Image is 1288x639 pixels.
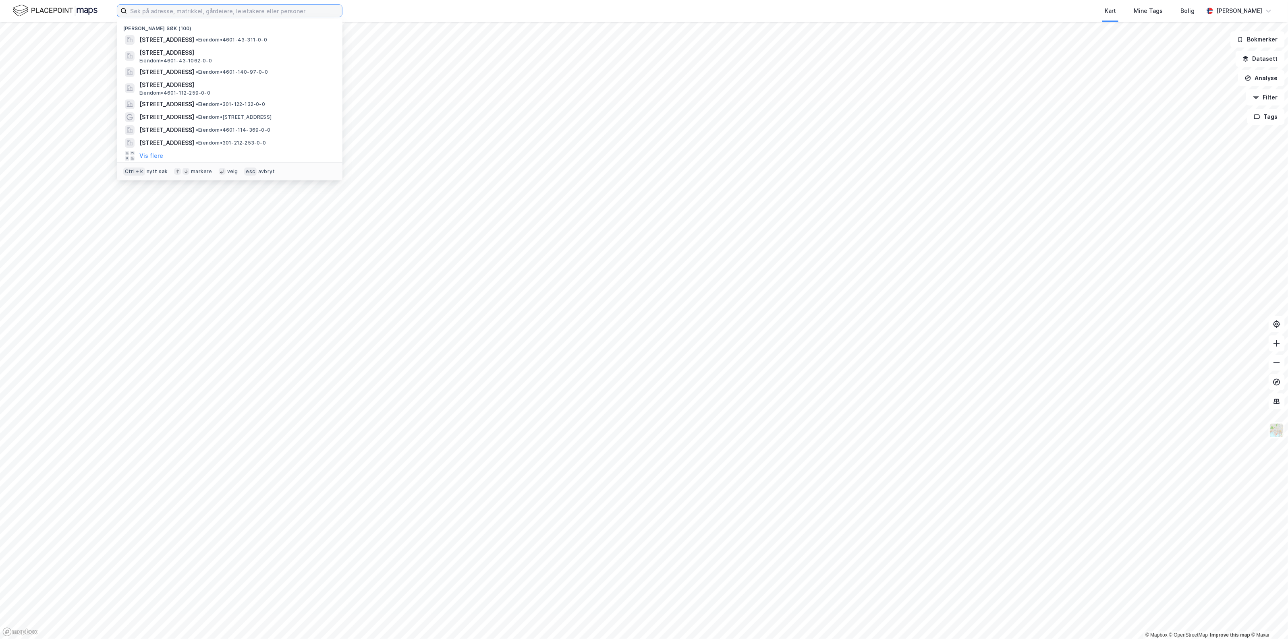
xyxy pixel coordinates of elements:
[127,5,342,17] input: Søk på adresse, matrikkel, gårdeiere, leietakere eller personer
[123,168,145,176] div: Ctrl + k
[139,80,333,90] span: [STREET_ADDRESS]
[1216,6,1262,16] div: [PERSON_NAME]
[196,101,265,108] span: Eiendom • 301-122-132-0-0
[196,140,198,146] span: •
[1105,6,1116,16] div: Kart
[227,168,238,175] div: velg
[196,69,268,75] span: Eiendom • 4601-140-97-0-0
[258,168,275,175] div: avbryt
[196,101,198,107] span: •
[196,127,198,133] span: •
[1145,632,1168,638] a: Mapbox
[196,37,267,43] span: Eiendom • 4601-43-311-0-0
[139,90,210,96] span: Eiendom • 4601-112-259-0-0
[2,627,38,637] a: Mapbox homepage
[1210,632,1250,638] a: Improve this map
[196,37,198,43] span: •
[139,48,333,58] span: [STREET_ADDRESS]
[196,69,198,75] span: •
[1180,6,1195,16] div: Bolig
[191,168,212,175] div: markere
[139,125,194,135] span: [STREET_ADDRESS]
[196,127,270,133] span: Eiendom • 4601-114-369-0-0
[1236,51,1285,67] button: Datasett
[139,151,163,161] button: Vis flere
[196,114,198,120] span: •
[139,35,194,45] span: [STREET_ADDRESS]
[1247,109,1285,125] button: Tags
[1238,70,1285,86] button: Analyse
[139,112,194,122] span: [STREET_ADDRESS]
[139,58,212,64] span: Eiendom • 4601-43-1062-0-0
[1134,6,1163,16] div: Mine Tags
[147,168,168,175] div: nytt søk
[139,138,194,148] span: [STREET_ADDRESS]
[244,168,257,176] div: esc
[117,19,342,33] div: [PERSON_NAME] søk (100)
[196,114,272,120] span: Eiendom • [STREET_ADDRESS]
[13,4,97,18] img: logo.f888ab2527a4732fd821a326f86c7f29.svg
[1230,31,1285,48] button: Bokmerker
[1169,632,1208,638] a: OpenStreetMap
[1269,423,1284,438] img: Z
[196,140,266,146] span: Eiendom • 301-212-253-0-0
[1248,600,1288,639] iframe: Chat Widget
[139,67,194,77] span: [STREET_ADDRESS]
[1246,89,1285,105] button: Filter
[139,99,194,109] span: [STREET_ADDRESS]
